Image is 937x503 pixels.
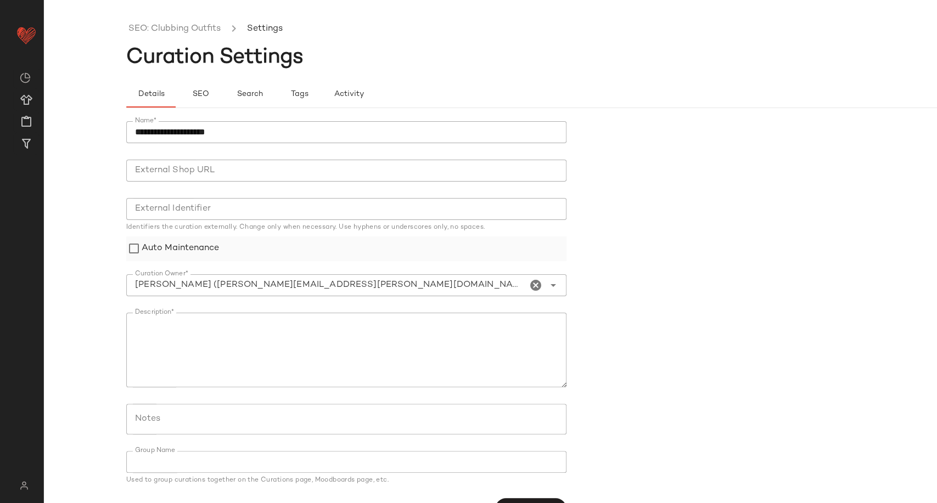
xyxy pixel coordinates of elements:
i: Open [547,279,560,292]
img: svg%3e [20,72,31,83]
div: Identifiers the curation externally. Change only when necessary. Use hyphens or underscores only,... [126,224,566,231]
span: Tags [290,90,308,99]
label: Auto Maintenance [142,236,219,261]
span: Curation Settings [126,47,304,69]
img: heart_red.DM2ytmEG.svg [15,24,37,46]
a: SEO: Clubbing Outfits [128,22,221,36]
span: Details [137,90,164,99]
span: Search [237,90,263,99]
span: SEO [192,90,209,99]
img: svg%3e [13,481,35,490]
div: Used to group curations together on the Curations page, Moodboards page, etc. [126,477,566,484]
span: Activity [333,90,363,99]
li: Settings [245,22,285,36]
i: Clear Curation Owner* [529,279,542,292]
